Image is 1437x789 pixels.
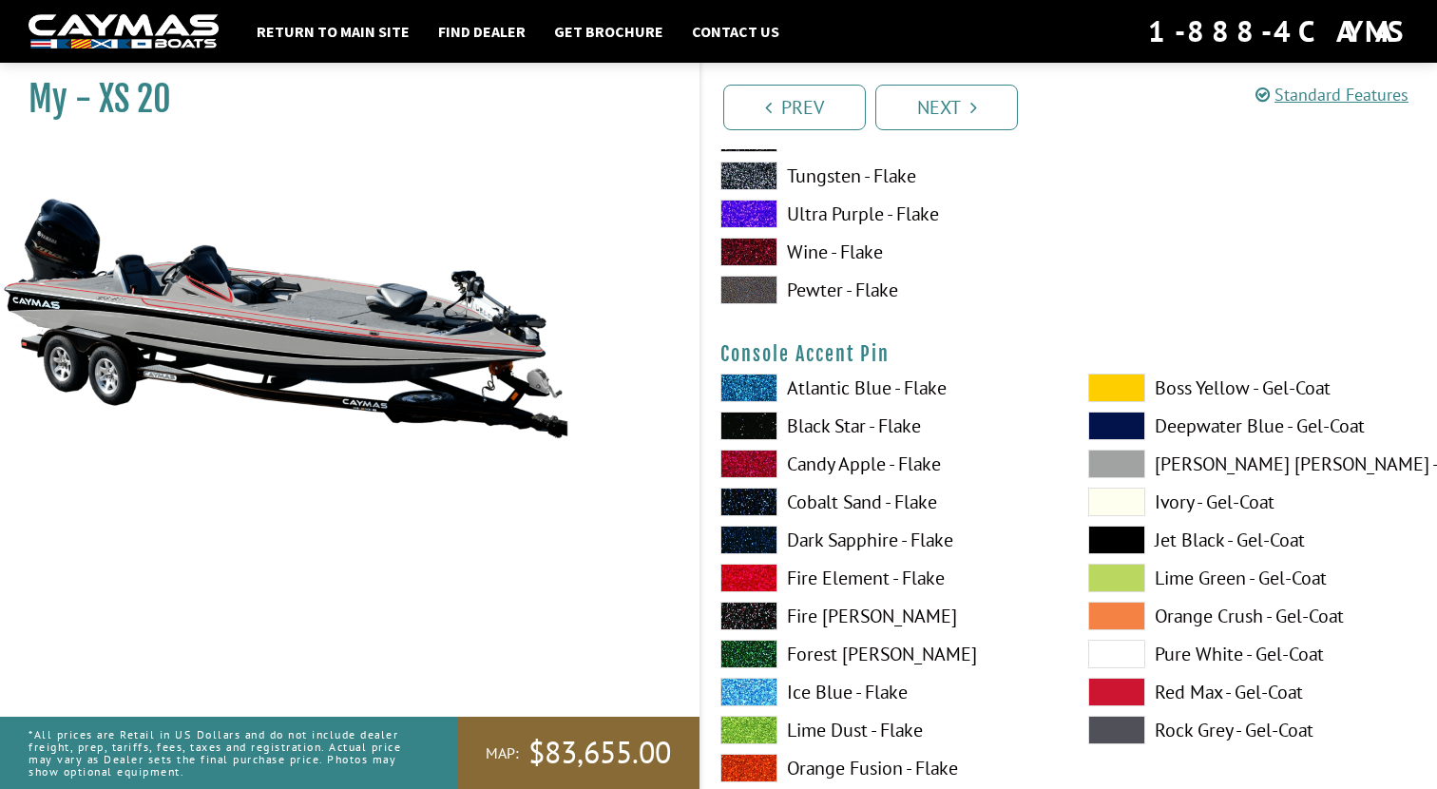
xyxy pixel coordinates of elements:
label: Candy Apple - Flake [720,450,1050,478]
label: Orange Fusion - Flake [720,754,1050,782]
label: Cobalt Sand - Flake [720,488,1050,516]
a: Return to main site [247,19,419,44]
label: Red Max - Gel-Coat [1088,678,1418,706]
label: Pewter - Flake [720,276,1050,304]
a: Find Dealer [429,19,535,44]
label: Boss Yellow - Gel-Coat [1088,374,1418,402]
label: Atlantic Blue - Flake [720,374,1050,402]
label: Fire Element - Flake [720,564,1050,592]
label: Jet Black - Gel-Coat [1088,526,1418,554]
a: Get Brochure [545,19,673,44]
h4: Console Accent Pin [720,342,1418,366]
label: Lime Dust - Flake [720,716,1050,744]
a: Contact Us [682,19,789,44]
label: Orange Crush - Gel-Coat [1088,602,1418,630]
label: Fire [PERSON_NAME] [720,602,1050,630]
img: white-logo-c9c8dbefe5ff5ceceb0f0178aa75bf4bb51f6bca0971e226c86eb53dfe498488.png [29,14,219,49]
ul: Pagination [718,82,1437,130]
p: *All prices are Retail in US Dollars and do not include dealer freight, prep, tariffs, fees, taxe... [29,719,414,788]
label: Wine - Flake [720,238,1050,266]
label: Deepwater Blue - Gel-Coat [1088,412,1418,440]
label: Rock Grey - Gel-Coat [1088,716,1418,744]
a: Standard Features [1255,84,1408,106]
label: Tungsten - Flake [720,162,1050,190]
a: MAP:$83,655.00 [457,717,699,789]
label: Dark Sapphire - Flake [720,526,1050,554]
h1: My - XS 20 [29,78,652,121]
label: Ultra Purple - Flake [720,200,1050,228]
span: $83,655.00 [528,733,671,773]
label: Ivory - Gel-Coat [1088,488,1418,516]
span: MAP: [486,743,519,763]
label: Pure White - Gel-Coat [1088,640,1418,668]
div: 1-888-4CAYMAS [1148,10,1408,52]
label: Lime Green - Gel-Coat [1088,564,1418,592]
a: Next [875,85,1018,130]
label: Black Star - Flake [720,412,1050,440]
label: Forest [PERSON_NAME] [720,640,1050,668]
a: Prev [723,85,866,130]
label: [PERSON_NAME] [PERSON_NAME] - Gel-Coat [1088,450,1418,478]
label: Ice Blue - Flake [720,678,1050,706]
